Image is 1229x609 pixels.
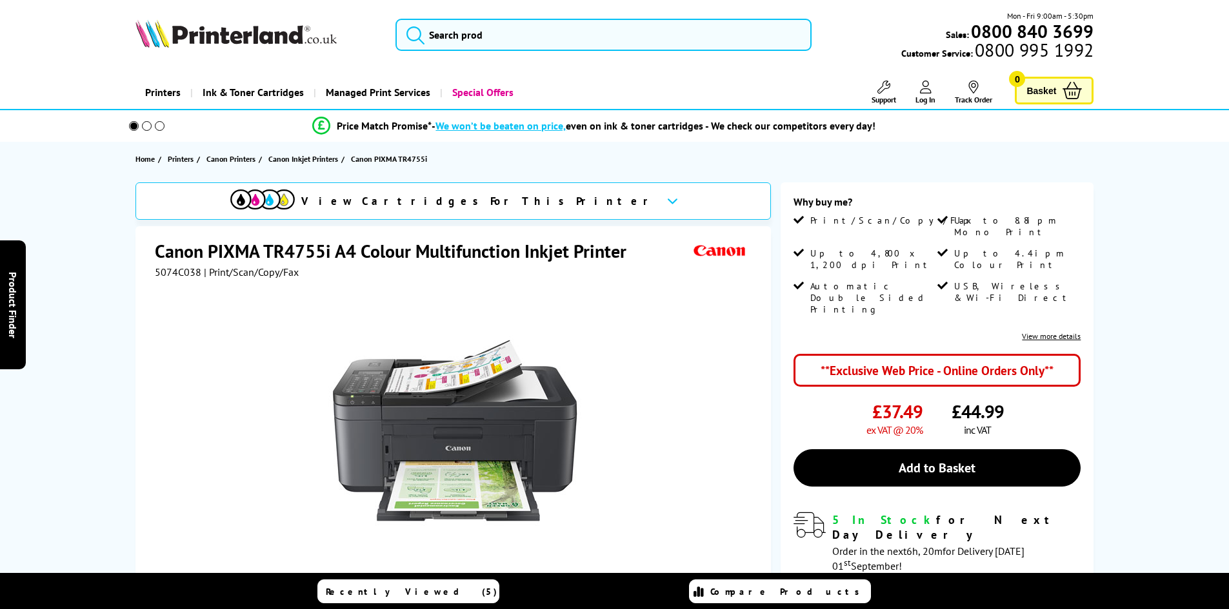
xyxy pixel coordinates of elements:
span: Automatic Double Sided Printing [810,280,934,315]
a: Printers [168,152,197,166]
input: Search prod [395,19,812,51]
span: 0 [1009,71,1025,87]
a: Ink & Toner Cartridges [190,76,314,109]
a: Basket 0 [1015,77,1094,104]
a: View more details [1022,331,1081,341]
div: - even on ink & toner cartridges - We check our competitors every day! [432,119,875,132]
span: 5 In Stock [832,512,936,527]
img: cmyk-icon.svg [230,189,295,209]
span: Canon PIXMA TR4755i [351,154,427,164]
span: USB, Wireless & Wi-Fi Direct [954,280,1078,304]
a: Printers [135,76,190,109]
a: Managed Print Services [314,76,440,109]
a: Add to Basket [794,449,1081,487]
span: Home [135,152,155,166]
a: Canon Printers [206,152,259,166]
span: Recently Viewed (5) [326,586,497,597]
span: Ink & Toner Cartridges [203,76,304,109]
img: Printerland Logo [135,19,337,48]
div: for Next Day Delivery [832,512,1081,542]
span: Up to 8.8ipm Mono Print [954,215,1078,238]
span: Canon Printers [206,152,255,166]
span: | Print/Scan/Copy/Fax [204,266,299,278]
div: Why buy me? [794,195,1081,215]
img: Canon [690,239,750,263]
span: Up to 4.4ipm Colour Print [954,247,1078,271]
span: 6h, 20m [906,545,943,557]
a: Printerland Logo [135,19,380,50]
div: modal_delivery [794,512,1081,572]
span: ex VAT @ 20% [866,423,923,436]
a: Compare Products [689,579,871,603]
a: Home [135,152,158,166]
a: Track Order [955,81,992,104]
b: 0800 840 3699 [971,19,1094,43]
span: Product Finder [6,271,19,338]
span: Basket [1026,82,1056,99]
h1: Canon PIXMA TR4755i A4 Colour Multifunction Inkjet Printer [155,239,639,263]
span: Compare Products [710,586,866,597]
span: View Cartridges For This Printer [301,194,656,208]
span: Print/Scan/Copy/Fax [810,215,976,226]
span: 5074C038 [155,266,201,278]
div: **Exclusive Web Price - Online Orders Only** [794,354,1081,387]
span: Log In [915,95,935,104]
a: Canon Inkjet Printers [268,152,341,166]
li: modal_Promise [105,115,1084,137]
span: inc VAT [964,423,991,436]
span: Up to 4,800 x 1,200 dpi Print [810,247,934,271]
span: £37.49 [872,400,923,423]
span: Canon Inkjet Printers [268,152,338,166]
span: Support [872,95,896,104]
span: Sales: [946,28,969,41]
a: Log In [915,81,935,104]
span: Order in the next for Delivery [DATE] 01 September! [832,545,1024,572]
span: Price Match Promise* [337,119,432,132]
span: 0800 995 1992 [973,44,1094,56]
span: We won’t be beaten on price, [435,119,566,132]
span: Mon - Fri 9:00am - 5:30pm [1007,10,1094,22]
sup: st [844,557,851,568]
span: Printers [168,152,194,166]
a: Support [872,81,896,104]
a: 0800 840 3699 [969,25,1094,37]
a: Special Offers [440,76,523,109]
img: Canon PIXMA TR4755i [328,304,581,557]
a: Recently Viewed (5) [317,579,499,603]
span: Customer Service: [901,44,1094,59]
span: £44.99 [952,400,1004,423]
